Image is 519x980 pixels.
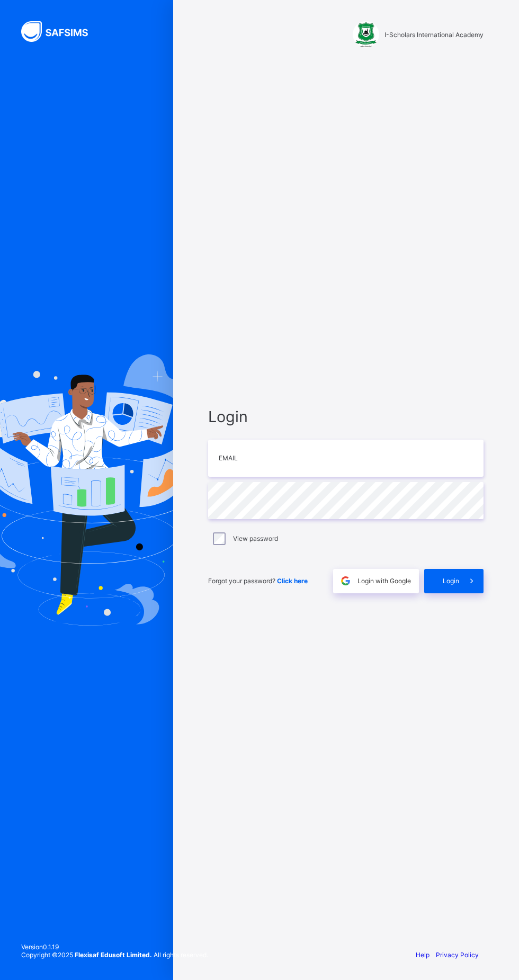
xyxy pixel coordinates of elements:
[208,407,484,426] span: Login
[277,577,308,585] a: Click here
[436,951,479,959] a: Privacy Policy
[339,575,352,587] img: google.396cfc9801f0270233282035f929180a.svg
[75,951,152,959] strong: Flexisaf Edusoft Limited.
[443,577,459,585] span: Login
[21,21,101,42] img: SAFSIMS Logo
[208,577,308,585] span: Forgot your password?
[21,951,208,959] span: Copyright © 2025 All rights reserved.
[233,534,278,542] label: View password
[21,943,208,951] span: Version 0.1.19
[384,31,484,39] span: I-Scholars International Academy
[357,577,411,585] span: Login with Google
[416,951,429,959] a: Help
